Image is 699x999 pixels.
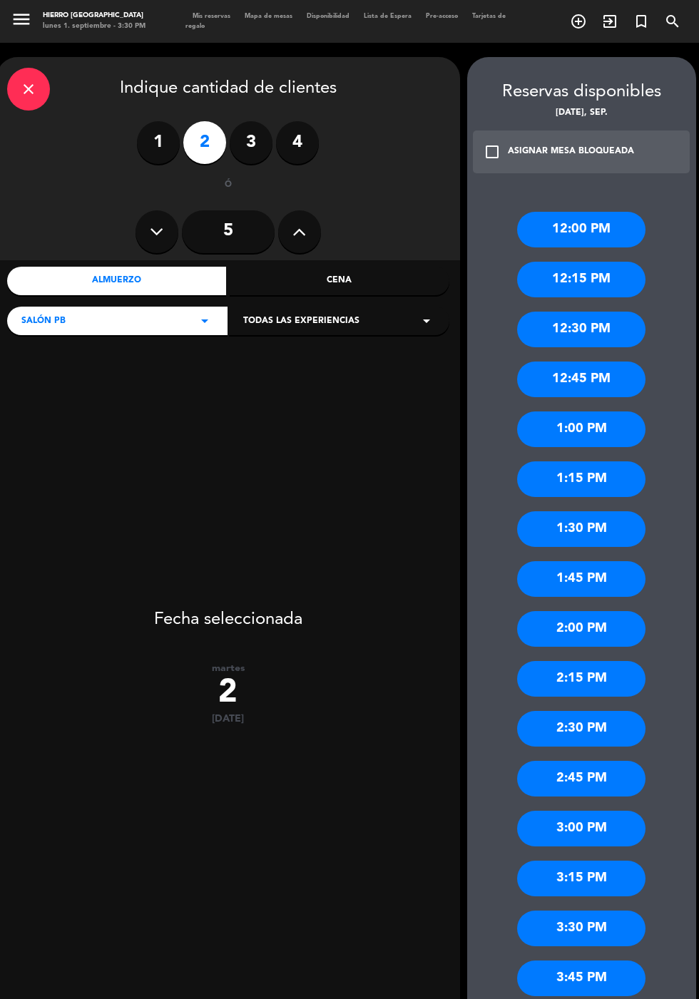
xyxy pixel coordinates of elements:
[517,811,646,846] div: 3:00 PM
[601,13,618,30] i: exit_to_app
[517,262,646,297] div: 12:15 PM
[517,661,646,697] div: 2:15 PM
[484,143,501,160] i: check_box_outline_blank
[517,312,646,347] div: 12:30 PM
[137,121,180,164] label: 1
[230,121,272,164] label: 3
[517,861,646,896] div: 3:15 PM
[183,121,226,164] label: 2
[517,761,646,796] div: 2:45 PM
[21,314,66,329] span: Salón PB
[517,960,646,996] div: 3:45 PM
[508,145,634,159] div: ASIGNAR MESA BLOQUEADA
[517,511,646,547] div: 1:30 PM
[517,411,646,447] div: 1:00 PM
[230,267,449,295] div: Cena
[11,9,32,30] i: menu
[11,9,32,34] button: menu
[517,561,646,597] div: 1:45 PM
[467,106,696,121] div: [DATE], sep.
[238,13,300,19] span: Mapa de mesas
[205,178,251,193] div: ó
[633,13,650,30] i: turned_in_not
[7,267,227,295] div: Almuerzo
[43,21,146,32] div: lunes 1. septiembre - 3:30 PM
[570,13,587,30] i: add_circle_outline
[276,121,319,164] label: 4
[43,11,146,21] div: Hierro [GEOGRAPHIC_DATA]
[7,68,449,111] div: Indique cantidad de clientes
[20,81,37,98] i: close
[419,13,465,19] span: Pre-acceso
[196,312,213,329] i: arrow_drop_down
[664,13,681,30] i: search
[517,461,646,497] div: 1:15 PM
[517,362,646,397] div: 12:45 PM
[243,314,359,329] span: Todas las experiencias
[185,13,238,19] span: Mis reservas
[517,911,646,946] div: 3:30 PM
[418,312,435,329] i: arrow_drop_down
[517,212,646,247] div: 12:00 PM
[517,611,646,647] div: 2:00 PM
[517,711,646,747] div: 2:30 PM
[467,78,696,106] div: Reservas disponibles
[300,13,357,19] span: Disponibilidad
[357,13,419,19] span: Lista de Espera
